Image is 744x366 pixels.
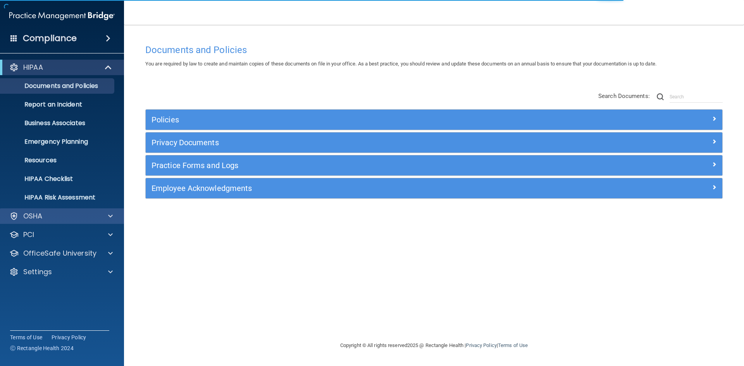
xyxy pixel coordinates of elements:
img: ic-search.3b580494.png [657,93,664,100]
div: Copyright © All rights reserved 2025 @ Rectangle Health | | [293,333,575,358]
a: HIPAA [9,63,112,72]
iframe: Drift Widget Chat Controller [610,311,735,342]
a: Privacy Policy [466,342,496,348]
p: Emergency Planning [5,138,111,146]
h4: Compliance [23,33,77,44]
h5: Employee Acknowledgments [152,184,572,192]
h5: Policies [152,115,572,124]
a: Employee Acknowledgments [152,182,716,194]
h5: Privacy Documents [152,138,572,147]
p: Documents and Policies [5,82,111,90]
a: Terms of Use [10,333,42,341]
a: Privacy Policy [52,333,86,341]
p: Report an Incident [5,101,111,108]
h5: Practice Forms and Logs [152,161,572,170]
p: PCI [23,230,34,239]
h4: Documents and Policies [145,45,723,55]
p: OSHA [23,211,43,221]
input: Search [670,91,723,103]
span: Search Documents: [598,93,650,100]
p: Resources [5,156,111,164]
a: OSHA [9,211,113,221]
p: Business Associates [5,119,111,127]
a: OfficeSafe University [9,249,113,258]
a: PCI [9,230,113,239]
a: Policies [152,113,716,126]
p: OfficeSafe University [23,249,96,258]
a: Terms of Use [498,342,528,348]
p: HIPAA Risk Assessment [5,194,111,201]
a: Practice Forms and Logs [152,159,716,172]
a: Privacy Documents [152,136,716,149]
img: PMB logo [9,8,115,24]
p: Settings [23,267,52,277]
p: HIPAA [23,63,43,72]
span: You are required by law to create and maintain copies of these documents on file in your office. ... [145,61,656,67]
a: Settings [9,267,113,277]
p: HIPAA Checklist [5,175,111,183]
span: Ⓒ Rectangle Health 2024 [10,344,74,352]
